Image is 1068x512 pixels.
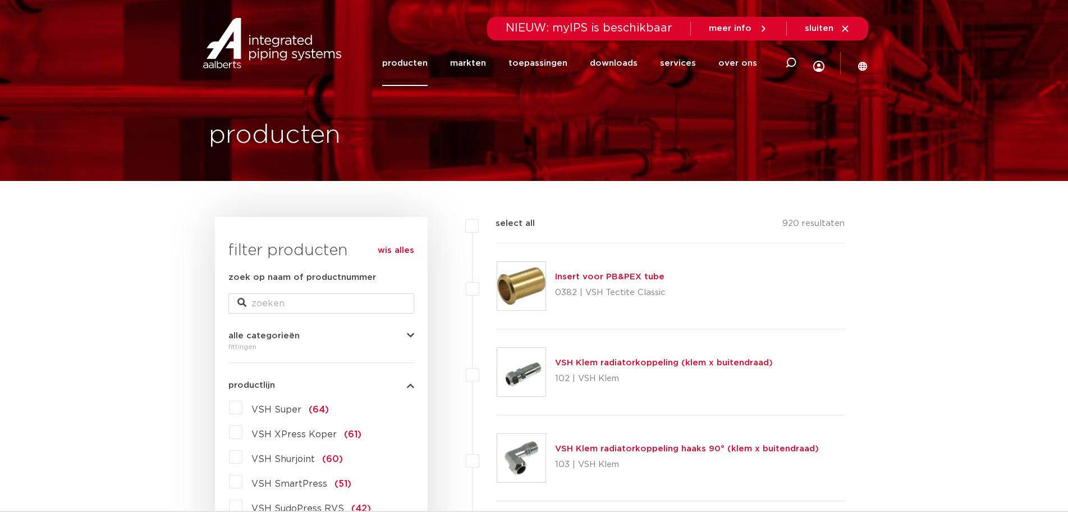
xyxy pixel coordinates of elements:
span: VSH Shurjoint [251,455,315,464]
span: (51) [334,479,351,488]
img: Thumbnail for VSH Klem radiatorkoppeling haaks 90° (klem x buitendraad) [497,434,546,482]
a: VSH Klem radiatorkoppeling (klem x buitendraad) [555,359,773,367]
a: VSH Klem radiatorkoppeling haaks 90° (klem x buitendraad) [555,445,819,453]
p: 920 resultaten [782,217,845,234]
span: NIEUW: myIPS is beschikbaar [506,22,672,34]
a: meer info [709,24,768,34]
nav: Menu [382,40,757,86]
a: markten [450,40,486,86]
div: my IPS [813,37,824,89]
label: select all [479,217,535,230]
span: (64) [309,405,329,414]
a: over ons [718,40,757,86]
span: meer info [709,24,751,33]
button: alle categorieën [228,332,414,340]
div: fittingen [228,340,414,354]
img: Thumbnail for Insert voor PB&PEX tube [497,262,546,310]
a: downloads [590,40,638,86]
p: 0382 | VSH Tectite Classic [555,284,666,302]
button: productlijn [228,381,414,389]
p: 102 | VSH Klem [555,370,773,388]
span: (60) [322,455,343,464]
input: zoeken [228,293,414,314]
label: zoek op naam of productnummer [228,271,376,284]
a: toepassingen [508,40,567,86]
span: VSH XPress Koper [251,430,337,439]
a: Insert voor PB&PEX tube [555,273,664,281]
p: 103 | VSH Klem [555,456,819,474]
span: (61) [344,430,361,439]
span: VSH Super [251,405,301,414]
a: wis alles [378,244,414,257]
img: Thumbnail for VSH Klem radiatorkoppeling (klem x buitendraad) [497,348,546,396]
h3: filter producten [228,239,414,262]
a: services [660,40,696,86]
span: productlijn [228,381,275,389]
span: VSH SmartPress [251,479,327,488]
span: alle categorieën [228,332,300,340]
a: producten [382,40,428,86]
h1: producten [209,117,341,153]
span: sluiten [805,24,833,33]
a: sluiten [805,24,850,34]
